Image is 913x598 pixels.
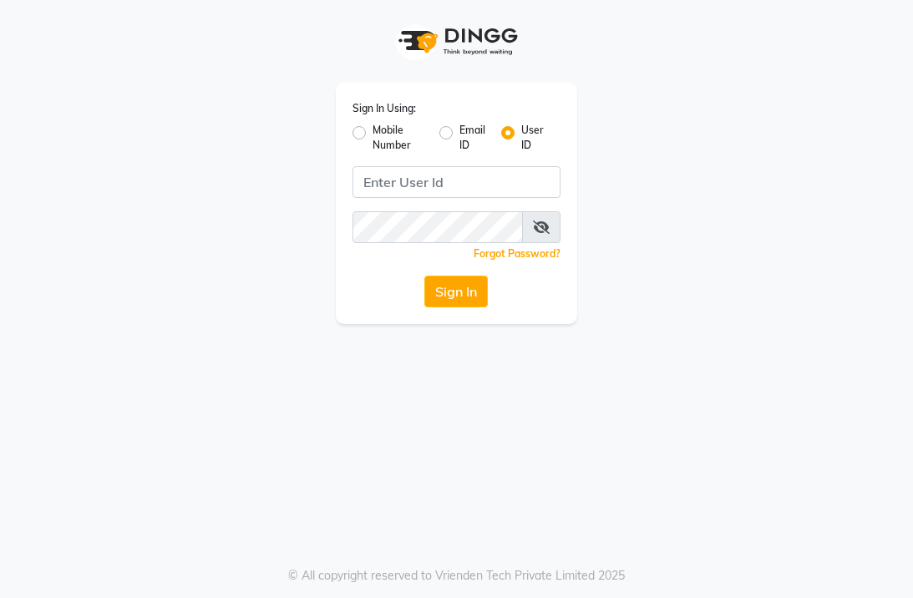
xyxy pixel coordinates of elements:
[459,123,488,153] label: Email ID
[353,166,561,198] input: Username
[373,123,426,153] label: Mobile Number
[353,101,416,116] label: Sign In Using:
[424,276,488,307] button: Sign In
[521,123,547,153] label: User ID
[353,211,524,243] input: Username
[389,17,523,66] img: logo1.svg
[474,247,560,260] a: Forgot Password?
